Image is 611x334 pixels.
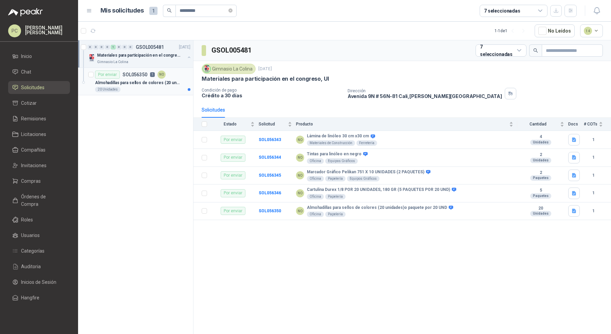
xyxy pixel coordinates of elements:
b: SOL056344 [259,155,281,160]
b: 2 [517,152,564,158]
div: Oficina [307,194,324,199]
b: Tintas para linóleo en negro [307,152,362,157]
a: Inicio [8,50,70,63]
div: NO [296,136,304,144]
a: SOL056350 [259,209,281,213]
a: Licitaciones [8,128,70,141]
a: SOL056343 [259,137,281,142]
span: search [533,48,538,53]
div: 0 [128,45,133,50]
span: Hangfire [21,294,39,301]
img: Logo peakr [8,8,43,16]
div: Oficina [307,176,324,181]
th: Producto [296,118,517,131]
p: Avenida 9N # 56N-81 Cali , [PERSON_NAME][GEOGRAPHIC_DATA] [348,93,502,99]
b: 1 [584,208,603,214]
a: Compras [8,175,70,188]
span: Inicios de Sesión [21,278,56,286]
div: Papelería [325,194,346,199]
div: 0 [105,45,110,50]
a: Inicios de Sesión [8,276,70,289]
th: Solicitud [259,118,296,131]
p: Materiales para participación en el congreso, UI [202,75,329,82]
p: Crédito a 30 días [202,93,342,98]
a: Compañías [8,143,70,156]
p: Almohadillas para sellos de colores (20 unidades)o paquete por 20 UND [95,80,180,86]
p: [DATE] [179,44,190,51]
a: Por enviarSOL0563501NOAlmohadillas para sellos de colores (20 unidades)o paquete por 20 UND20 Uni... [78,68,193,95]
b: 1 [584,154,603,161]
span: Producto [296,122,508,126]
p: GSOL005481 [136,45,164,50]
th: # COTs [584,118,611,131]
p: 1 [150,72,155,77]
div: Unidades [530,158,551,163]
a: Hangfire [8,291,70,304]
th: Estado [211,118,259,131]
b: 20 [517,206,564,211]
a: Categorías [8,244,70,257]
div: NO [158,71,166,79]
span: close-circle [228,7,233,14]
span: Inicio [21,53,32,60]
a: Solicitudes [8,81,70,94]
span: Compañías [21,146,45,154]
div: Ferretería [356,140,377,146]
span: Categorías [21,247,44,255]
div: NO [296,154,304,162]
a: Cotizar [8,97,70,110]
div: 7 seleccionadas [480,43,514,58]
span: Estado [211,122,249,126]
a: 0 0 0 0 1 0 0 0 GSOL005481[DATE] Company LogoMateriales para participación en el congreso, UIGimn... [88,43,192,65]
th: Cantidad [517,118,568,131]
button: 14 [580,24,603,37]
a: Órdenes de Compra [8,190,70,211]
div: Por enviar [221,171,245,179]
a: Usuarios [8,229,70,242]
div: 0 [99,45,104,50]
div: 1 [111,45,116,50]
p: [DATE] [258,66,272,72]
div: 20 Unidades [95,87,121,92]
div: 1 - 1 de 1 [495,25,529,36]
a: SOL056346 [259,191,281,195]
div: 0 [88,45,93,50]
span: # COTs [584,122,597,126]
span: close-circle [228,8,233,13]
p: Gimnasio La Colina [97,59,128,65]
div: NO [296,189,304,197]
span: Usuarios [21,232,40,239]
div: 0 [122,45,127,50]
span: search [167,8,172,13]
div: 7 seleccionadas [484,7,520,15]
th: Docs [568,118,584,131]
div: Equipos Gráficos [325,158,358,164]
p: Dirección [348,89,502,93]
div: Paquetes [530,175,551,181]
div: 0 [116,45,122,50]
span: Solicitud [259,122,286,126]
b: Cartulina Durex 1/8 POR 20 UNIDADES, 180 GR (5 PAQUETES POR 20 UND) [307,187,450,193]
span: Roles [21,216,33,223]
div: Por enviar [221,136,245,144]
b: 2 [517,170,564,176]
div: Por enviar [221,189,245,197]
span: Solicitudes [21,84,44,91]
b: 1 [584,137,603,143]
span: Remisiones [21,115,46,122]
div: Oficina [307,212,324,217]
button: No Leídos [535,24,575,37]
span: Cotizar [21,99,37,107]
a: Invitaciones [8,159,70,172]
h1: Mis solicitudes [100,6,144,16]
div: NO [296,171,304,179]
span: Licitaciones [21,131,46,138]
b: SOL056345 [259,173,281,178]
b: 1 [584,172,603,179]
div: Unidades [530,140,551,145]
div: Paquetes [530,193,551,199]
span: Auditoria [21,263,41,270]
div: Por enviar [221,154,245,162]
div: Gimnasio La Colina [202,64,256,74]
